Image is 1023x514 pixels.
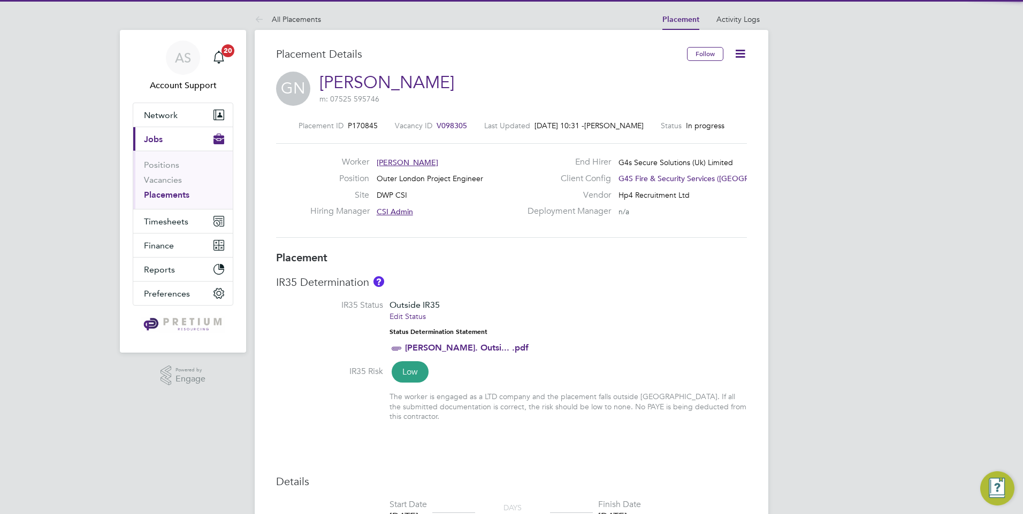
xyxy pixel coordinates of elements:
[133,209,233,233] button: Timesheets
[144,240,174,251] span: Finance
[390,328,487,336] strong: Status Determination Statement
[299,121,343,130] label: Placement ID
[535,121,584,130] span: [DATE] 10:31 -
[133,127,233,151] button: Jobs
[661,121,682,130] label: Status
[310,157,369,168] label: Worker
[144,110,178,120] span: Network
[175,375,205,384] span: Engage
[980,471,1014,505] button: Engage Resource Center
[377,174,483,183] span: Outer London Project Engineer
[521,173,611,184] label: Client Config
[716,14,760,24] a: Activity Logs
[686,121,724,130] span: In progress
[144,216,188,227] span: Timesheets
[373,276,384,287] button: About IR35
[377,158,438,167] span: [PERSON_NAME]
[390,311,426,321] a: Edit Status
[276,251,327,264] b: Placement
[144,134,163,144] span: Jobs
[133,233,233,257] button: Finance
[133,316,233,333] a: Go to home page
[484,121,530,130] label: Last Updated
[161,365,206,386] a: Powered byEngage
[392,361,429,383] span: Low
[662,15,699,24] a: Placement
[348,121,378,130] span: P170845
[144,190,189,200] a: Placements
[144,160,179,170] a: Positions
[276,72,310,106] span: GN
[133,258,233,281] button: Reports
[521,157,611,168] label: End Hirer
[222,44,234,57] span: 20
[175,365,205,375] span: Powered by
[133,41,233,92] a: ASAccount Support
[144,175,182,185] a: Vacancies
[133,79,233,92] span: Account Support
[310,173,369,184] label: Position
[619,190,690,200] span: Hp4 Recruitment Ltd
[141,316,225,333] img: pretium-logo-retina.png
[619,174,820,183] span: G4S Fire & Security Services ([GEOGRAPHIC_DATA]) Lim…
[390,499,427,510] div: Start Date
[144,264,175,275] span: Reports
[276,366,383,377] label: IR35 Risk
[276,47,679,61] h3: Placement Details
[619,207,629,216] span: n/a
[319,72,454,93] a: [PERSON_NAME]
[619,158,733,167] span: G4s Secure Solutions (Uk) Limited
[276,474,747,488] h3: Details
[584,121,644,130] span: [PERSON_NAME]
[521,190,611,201] label: Vendor
[208,41,230,75] a: 20
[276,275,747,289] h3: IR35 Determination
[255,14,321,24] a: All Placements
[390,392,747,421] div: The worker is engaged as a LTD company and the placement falls outside [GEOGRAPHIC_DATA]. If all ...
[437,121,467,130] span: V098305
[133,282,233,305] button: Preferences
[310,206,369,217] label: Hiring Manager
[133,103,233,127] button: Network
[276,300,383,311] label: IR35 Status
[390,300,440,310] span: Outside IR35
[377,190,407,200] span: DWP CSI
[144,289,190,299] span: Preferences
[319,94,379,104] span: m: 07525 595746
[377,207,413,216] span: CSI Admin
[133,151,233,209] div: Jobs
[395,121,432,130] label: Vacancy ID
[310,190,369,201] label: Site
[598,499,641,510] div: Finish Date
[405,342,529,353] a: [PERSON_NAME]. Outsi... .pdf
[175,51,191,65] span: AS
[521,206,611,217] label: Deployment Manager
[687,47,723,61] button: Follow
[120,30,246,353] nav: Main navigation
